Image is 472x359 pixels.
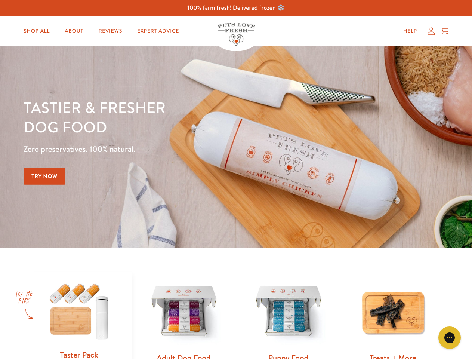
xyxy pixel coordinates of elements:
[24,168,65,185] a: Try Now
[92,24,128,39] a: Reviews
[24,142,307,156] p: Zero preservatives. 100% natural.
[397,24,423,39] a: Help
[435,324,465,352] iframe: Gorgias live chat messenger
[131,24,185,39] a: Expert Advice
[59,24,89,39] a: About
[24,98,307,136] h1: Tastier & fresher dog food
[18,24,56,39] a: Shop All
[218,23,255,46] img: Pets Love Fresh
